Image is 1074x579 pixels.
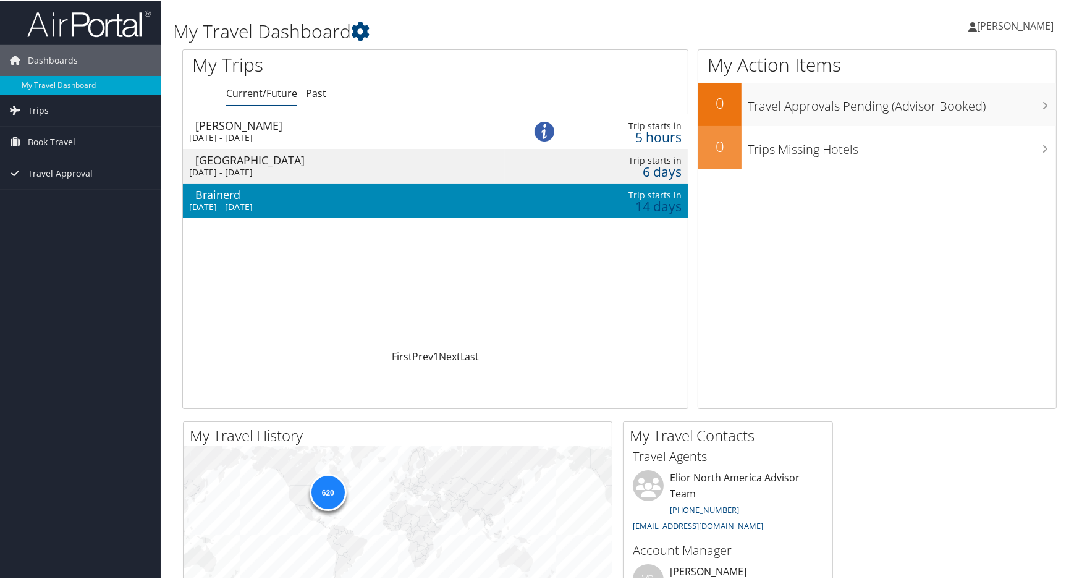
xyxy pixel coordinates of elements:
div: [DATE] - [DATE] [189,166,499,177]
span: Travel Approval [28,157,93,188]
div: [DATE] - [DATE] [189,131,499,142]
a: 0Trips Missing Hotels [698,125,1056,168]
a: [EMAIL_ADDRESS][DOMAIN_NAME] [633,519,763,530]
span: [PERSON_NAME] [977,18,1054,32]
a: Past [306,85,326,99]
h3: Trips Missing Hotels [748,133,1056,157]
h3: Account Manager [633,541,823,558]
img: airportal-logo.png [27,8,151,37]
a: Next [439,349,460,362]
div: [PERSON_NAME] [195,119,505,130]
h2: My Travel Contacts [630,424,832,445]
h3: Travel Approvals Pending (Advisor Booked) [748,90,1056,114]
a: [PHONE_NUMBER] [670,503,739,514]
h2: 0 [698,135,742,156]
div: Trip starts in [580,188,682,200]
div: [GEOGRAPHIC_DATA] [195,153,505,164]
div: Brainerd [195,188,505,199]
a: 1 [433,349,439,362]
li: Elior North America Advisor Team [627,469,829,535]
div: [DATE] - [DATE] [189,200,499,211]
a: Prev [412,349,433,362]
span: Trips [28,94,49,125]
div: 14 days [580,200,682,211]
h3: Travel Agents [633,447,823,464]
a: Current/Future [226,85,297,99]
div: 620 [309,473,346,510]
div: 6 days [580,165,682,176]
div: Trip starts in [580,119,682,130]
h1: My Action Items [698,51,1056,77]
a: [PERSON_NAME] [968,6,1066,43]
h2: My Travel History [190,424,612,445]
span: Book Travel [28,125,75,156]
div: 5 hours [580,130,682,142]
img: alert-flat-solid-info.png [535,120,554,140]
a: First [392,349,412,362]
div: Trip starts in [580,154,682,165]
h1: My Travel Dashboard [173,17,768,43]
h1: My Trips [192,51,468,77]
h2: 0 [698,91,742,112]
span: Dashboards [28,44,78,75]
a: Last [460,349,480,362]
a: 0Travel Approvals Pending (Advisor Booked) [698,82,1056,125]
